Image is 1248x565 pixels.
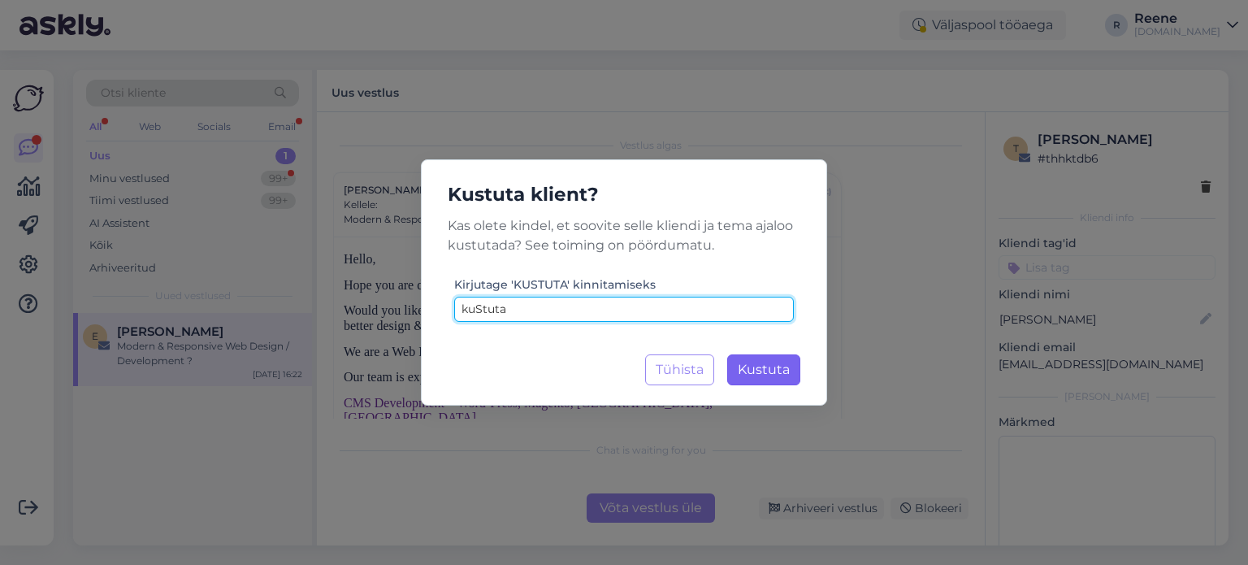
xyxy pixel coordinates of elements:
[454,276,656,293] label: Kirjutage 'KUSTUTA' kinnitamiseks
[738,362,790,377] span: Kustuta
[435,180,813,210] h5: Kustuta klient?
[435,216,813,255] p: Kas olete kindel, et soovite selle kliendi ja tema ajaloo kustutada? See toiming on pöördumatu.
[727,354,800,385] button: Kustuta
[645,354,714,385] button: Tühista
